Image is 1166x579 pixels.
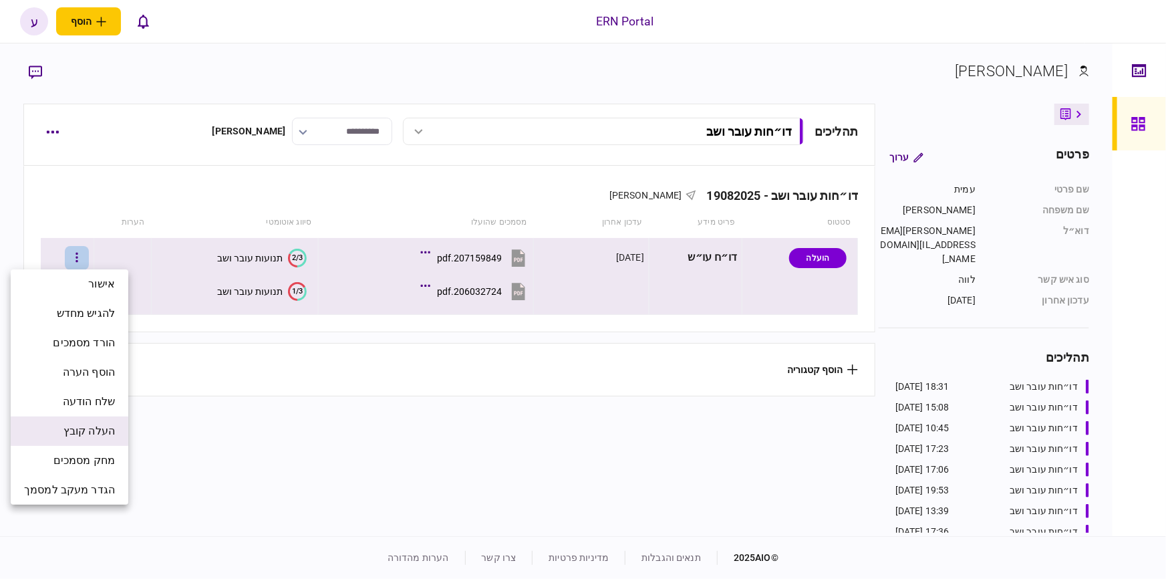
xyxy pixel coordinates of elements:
[88,276,115,292] span: אישור
[63,423,115,439] span: העלה קובץ
[53,335,115,351] span: הורד מסמכים
[57,306,115,322] span: להגיש מחדש
[24,482,115,498] span: הגדר מעקב למסמך
[63,364,115,380] span: הוסף הערה
[53,453,115,469] span: מחק מסמכים
[63,394,115,410] span: שלח הודעה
